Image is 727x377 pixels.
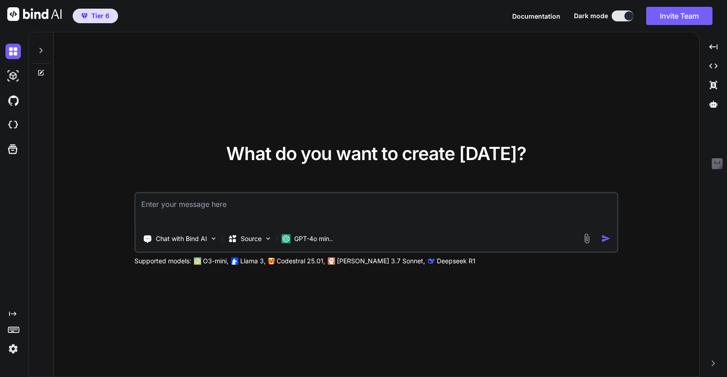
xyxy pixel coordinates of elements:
[240,256,266,266] p: Llama 3,
[231,257,238,265] img: Llama2
[268,258,275,264] img: Mistral-AI
[156,234,207,243] p: Chat with Bind AI
[512,11,560,21] button: Documentation
[601,234,611,243] img: icon
[337,256,425,266] p: [PERSON_NAME] 3.7 Sonnet,
[241,234,262,243] p: Source
[294,234,333,243] p: GPT-4o min..
[574,11,608,20] span: Dark mode
[282,234,291,243] img: GPT-4o mini
[5,68,21,84] img: darkAi-studio
[512,12,560,20] span: Documentation
[226,142,526,165] span: What do you want to create [DATE]?
[91,11,109,20] span: Tier 6
[646,7,712,25] button: Invite Team
[264,235,272,242] img: Pick Models
[328,257,335,265] img: claude
[277,256,325,266] p: Codestral 25.01,
[210,235,218,242] img: Pick Tools
[73,9,118,23] button: premiumTier 6
[203,256,228,266] p: O3-mini,
[5,44,21,59] img: darkChat
[5,117,21,133] img: cloudideIcon
[582,233,592,244] img: attachment
[194,257,201,265] img: GPT-4
[81,13,88,19] img: premium
[5,93,21,108] img: githubDark
[134,256,191,266] p: Supported models:
[428,257,435,265] img: claude
[7,7,62,21] img: Bind AI
[437,256,475,266] p: Deepseek R1
[5,341,21,357] img: settings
